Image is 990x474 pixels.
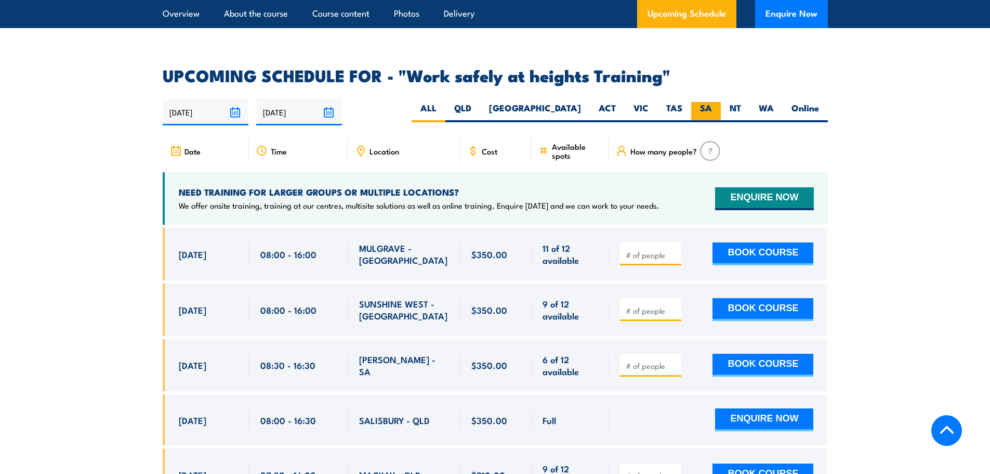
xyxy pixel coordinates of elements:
[471,248,507,260] span: $350.00
[626,305,678,316] input: # of people
[715,408,813,431] button: ENQUIRE NOW
[359,353,448,378] span: [PERSON_NAME] - SA
[163,68,828,82] h2: UPCOMING SCHEDULE FOR - "Work safely at heights Training"
[543,414,556,426] span: Full
[179,359,206,371] span: [DATE]
[712,298,813,321] button: BOOK COURSE
[359,298,448,322] span: SUNSHINE WEST - [GEOGRAPHIC_DATA]
[471,414,507,426] span: $350.00
[260,359,315,371] span: 08:30 - 16:30
[471,304,507,316] span: $350.00
[179,248,206,260] span: [DATE]
[482,147,497,156] span: Cost
[260,248,316,260] span: 08:00 - 16:00
[163,99,248,125] input: From date
[625,102,657,122] label: VIC
[630,147,697,156] span: How many people?
[480,102,590,122] label: [GEOGRAPHIC_DATA]
[256,99,342,125] input: To date
[715,187,813,210] button: ENQUIRE NOW
[260,414,316,426] span: 08:00 - 16:30
[552,142,601,160] span: Available spots
[712,354,813,377] button: BOOK COURSE
[412,102,445,122] label: ALL
[783,102,828,122] label: Online
[543,353,597,378] span: 6 of 12 available
[691,102,721,122] label: SA
[712,242,813,265] button: BOOK COURSE
[471,359,507,371] span: $350.00
[543,298,597,322] span: 9 of 12 available
[657,102,691,122] label: TAS
[179,414,206,426] span: [DATE]
[590,102,625,122] label: ACT
[359,242,448,266] span: MULGRAVE - [GEOGRAPHIC_DATA]
[445,102,480,122] label: QLD
[184,147,201,156] span: Date
[179,186,659,198] h4: NEED TRAINING FOR LARGER GROUPS OR MULTIPLE LOCATIONS?
[626,250,678,260] input: # of people
[179,200,659,211] p: We offer onsite training, training at our centres, multisite solutions as well as online training...
[179,304,206,316] span: [DATE]
[626,361,678,371] input: # of people
[750,102,783,122] label: WA
[369,147,399,156] span: Location
[543,242,597,266] span: 11 of 12 available
[359,414,430,426] span: SALISBURY - QLD
[260,304,316,316] span: 08:00 - 16:00
[721,102,750,122] label: NT
[271,147,287,156] span: Time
